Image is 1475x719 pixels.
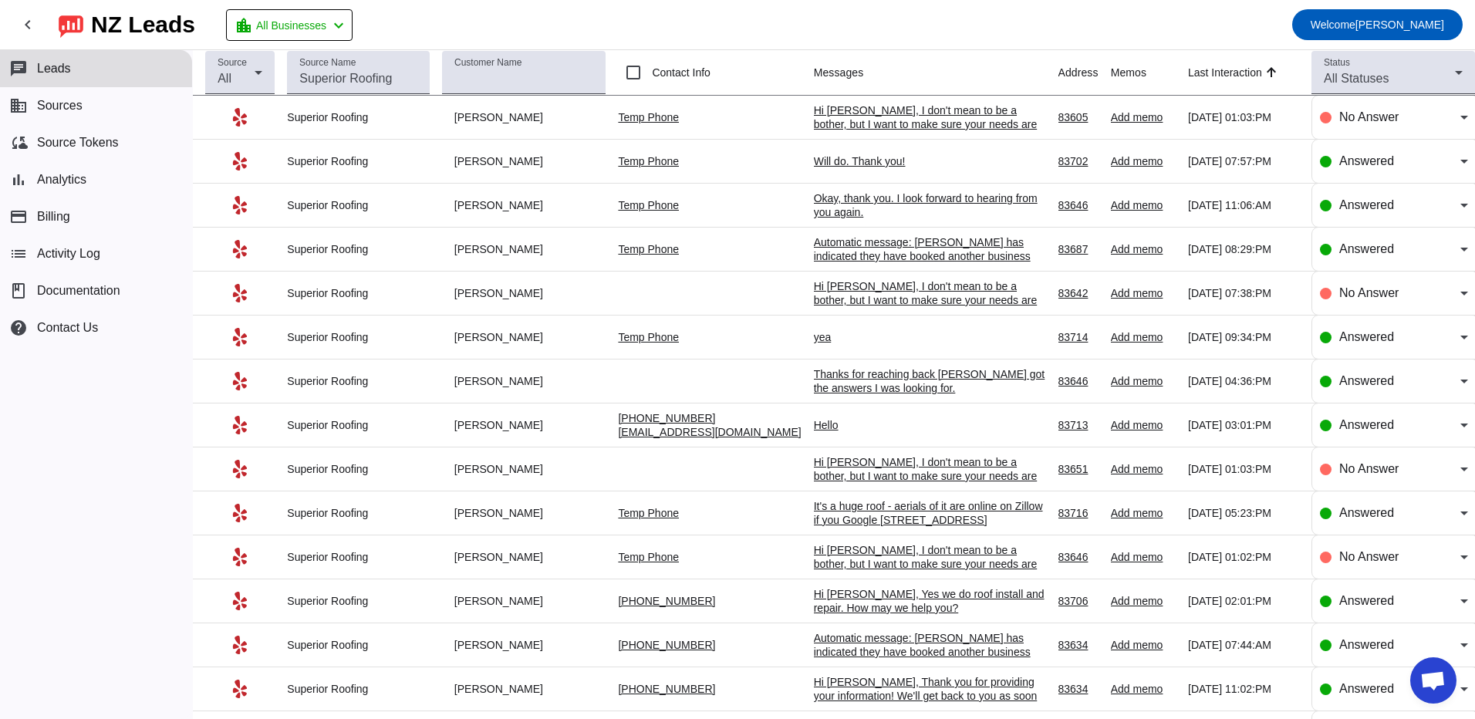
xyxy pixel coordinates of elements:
[218,58,247,68] mat-label: Source
[1058,462,1099,476] div: 83651
[37,210,70,224] span: Billing
[1111,242,1176,256] div: Add memo
[1311,19,1355,31] span: Welcome
[442,594,606,608] div: [PERSON_NAME]
[618,111,679,123] a: Temp Phone
[1339,638,1394,651] span: Answered
[287,550,430,564] div: Superior Roofing
[231,460,249,478] mat-icon: Yelp
[1111,154,1176,168] div: Add memo
[231,328,249,346] mat-icon: Yelp
[1339,550,1399,563] span: No Answer
[9,245,28,263] mat-icon: list
[37,136,119,150] span: Source Tokens
[1339,242,1394,255] span: Answered
[1111,506,1176,520] div: Add memo
[618,507,679,519] a: Temp Phone
[1339,330,1394,343] span: Answered
[442,286,606,300] div: [PERSON_NAME]
[287,638,430,652] div: Superior Roofing
[1111,286,1176,300] div: Add memo
[618,426,801,438] a: [EMAIL_ADDRESS][DOMAIN_NAME]
[287,242,430,256] div: Superior Roofing
[299,58,356,68] mat-label: Source Name
[442,330,606,344] div: [PERSON_NAME]
[287,462,430,476] div: Superior Roofing
[442,638,606,652] div: [PERSON_NAME]
[1188,65,1262,80] div: Last Interaction
[1111,374,1176,388] div: Add memo
[1339,198,1394,211] span: Answered
[1111,594,1176,608] div: Add memo
[442,418,606,432] div: [PERSON_NAME]
[287,374,430,388] div: Superior Roofing
[1111,110,1176,124] div: Add memo
[1058,638,1099,652] div: 83634
[442,506,606,520] div: [PERSON_NAME]
[287,682,430,696] div: Superior Roofing
[618,412,715,424] a: [PHONE_NUMBER]
[1058,682,1099,696] div: 83634
[231,680,249,698] mat-icon: Yelp
[618,595,715,607] a: [PHONE_NUMBER]
[1339,682,1394,695] span: Answered
[618,551,679,563] a: Temp Phone
[231,372,249,390] mat-icon: Yelp
[1058,154,1099,168] div: 83702
[814,103,1045,145] div: Hi [PERSON_NAME], I don't mean to be a bother, but I want to make sure your needs are met. Did yo...
[231,240,249,258] mat-icon: Yelp
[235,16,253,35] mat-icon: location_city
[37,62,71,76] span: Leads
[19,15,37,34] mat-icon: chevron_left
[1188,462,1299,476] div: [DATE] 01:03:PM
[1111,418,1176,432] div: Add memo
[329,16,348,35] mat-icon: chevron_left
[1058,198,1099,212] div: 83646
[9,208,28,226] mat-icon: payment
[37,173,86,187] span: Analytics
[618,639,715,651] a: [PHONE_NUMBER]
[1058,110,1099,124] div: 83605
[9,59,28,78] mat-icon: chat
[37,247,100,261] span: Activity Log
[814,279,1045,321] div: Hi [PERSON_NAME], I don't mean to be a bother, but I want to make sure your needs are met. Did yo...
[9,133,28,152] mat-icon: cloud_sync
[1058,418,1099,432] div: 83713
[287,506,430,520] div: Superior Roofing
[1058,50,1111,96] th: Address
[1058,506,1099,520] div: 83716
[231,108,249,127] mat-icon: Yelp
[1324,58,1350,68] mat-label: Status
[299,69,417,88] input: Superior Roofing
[814,675,1045,717] div: Hi [PERSON_NAME], Thank you for providing your information! We'll get back to you as soon as poss...
[1188,374,1299,388] div: [DATE] 04:36:PM
[1058,242,1099,256] div: 83687
[1111,638,1176,652] div: Add memo
[1188,638,1299,652] div: [DATE] 07:44:AM
[442,550,606,564] div: [PERSON_NAME]
[1292,9,1463,40] button: Welcome[PERSON_NAME]
[9,170,28,189] mat-icon: bar_chart
[1188,682,1299,696] div: [DATE] 11:02:PM
[9,319,28,337] mat-icon: help
[814,543,1045,585] div: Hi [PERSON_NAME], I don't mean to be a bother, but I want to make sure your needs are met. Did yo...
[37,284,120,298] span: Documentation
[442,154,606,168] div: [PERSON_NAME]
[1058,594,1099,608] div: 83706
[37,321,98,335] span: Contact Us
[442,110,606,124] div: [PERSON_NAME]
[649,65,710,80] label: Contact Info
[1339,154,1394,167] span: Answered
[814,631,1045,673] div: Automatic message: [PERSON_NAME] has indicated they have booked another business for this job.
[618,331,679,343] a: Temp Phone
[287,198,430,212] div: Superior Roofing
[618,683,715,695] a: [PHONE_NUMBER]
[231,196,249,214] mat-icon: Yelp
[1339,462,1399,475] span: No Answer
[618,155,679,167] a: Temp Phone
[814,191,1045,219] div: Okay, thank you. I look forward to hearing from you again.
[814,499,1045,527] div: It's a huge roof - aerials of it are online on Zillow if you Google [STREET_ADDRESS]
[442,374,606,388] div: [PERSON_NAME]
[442,462,606,476] div: [PERSON_NAME]
[1058,330,1099,344] div: 83714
